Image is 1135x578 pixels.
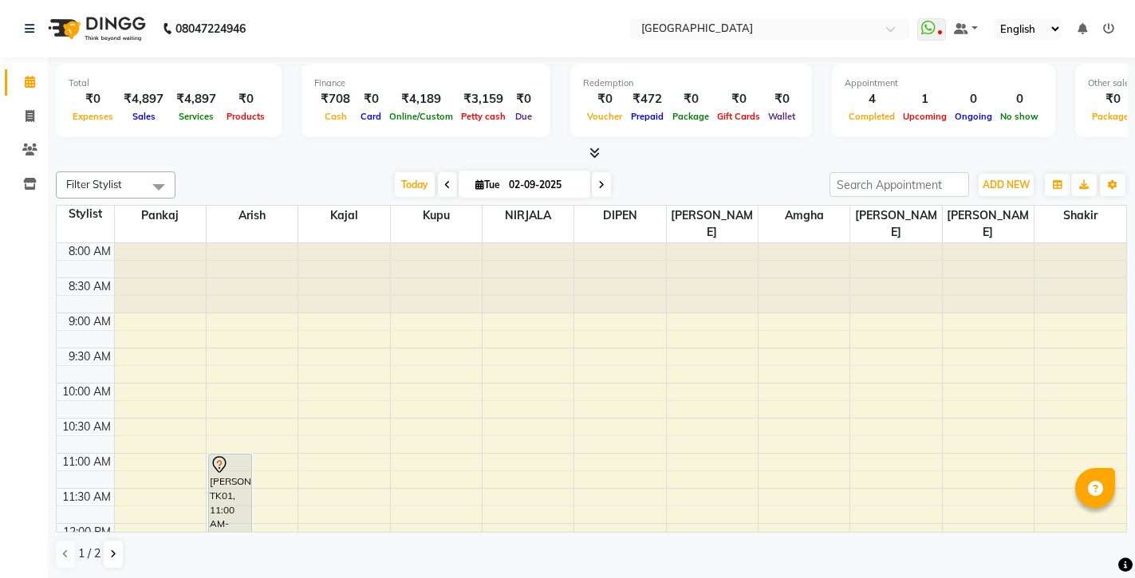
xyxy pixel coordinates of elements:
div: 0 [996,90,1042,108]
span: ADD NEW [983,179,1030,191]
div: Total [69,77,269,90]
div: ₹3,159 [457,90,510,108]
input: 2025-09-02 [504,173,584,197]
div: ₹0 [713,90,764,108]
div: Redemption [583,77,799,90]
span: Sales [128,111,160,122]
div: Stylist [57,206,114,222]
span: kupu [391,206,482,226]
div: ₹472 [626,90,668,108]
div: 10:30 AM [59,419,114,435]
span: Online/Custom [385,111,457,122]
div: 4 [845,90,899,108]
div: ₹4,897 [170,90,223,108]
span: Upcoming [899,111,951,122]
span: Voucher [583,111,626,122]
span: Cash [321,111,351,122]
span: Amgha [759,206,849,226]
span: [PERSON_NAME] [943,206,1034,242]
div: ₹0 [69,90,117,108]
span: Prepaid [627,111,668,122]
span: Petty cash [457,111,510,122]
span: Completed [845,111,899,122]
span: kajal [298,206,389,226]
div: 8:00 AM [65,243,114,260]
span: 1 / 2 [78,545,100,562]
div: ₹4,189 [385,90,457,108]
div: ₹0 [668,90,713,108]
span: DIPEN [574,206,665,226]
span: Services [175,111,218,122]
span: Products [223,111,269,122]
div: ₹0 [583,90,626,108]
img: logo [41,6,150,51]
div: 10:00 AM [59,383,114,400]
input: Search Appointment [830,172,969,197]
span: Package [668,111,713,122]
span: Wallet [764,111,799,122]
span: Due [511,111,536,122]
span: [PERSON_NAME] [667,206,758,242]
span: Shakir [1035,206,1126,226]
b: 08047224946 [175,6,246,51]
button: ADD NEW [979,174,1034,196]
span: Ongoing [951,111,996,122]
div: Appointment [845,77,1042,90]
span: Expenses [69,111,117,122]
div: Finance [314,77,538,90]
div: ₹0 [223,90,269,108]
span: No show [996,111,1042,122]
span: Pankaj [115,206,206,226]
div: 11:00 AM [59,454,114,470]
div: ₹708 [314,90,357,108]
span: Card [357,111,385,122]
span: Tue [471,179,504,191]
div: ₹0 [764,90,799,108]
div: ₹0 [510,90,538,108]
div: ₹0 [357,90,385,108]
div: 0 [951,90,996,108]
span: NIRJALA [483,206,573,226]
div: 1 [899,90,951,108]
div: 9:30 AM [65,348,114,365]
span: Gift Cards [713,111,764,122]
div: ₹4,897 [117,90,170,108]
span: Filter Stylist [66,178,122,191]
iframe: chat widget [1068,514,1119,562]
div: 12:00 PM [60,524,114,541]
div: 9:00 AM [65,313,114,330]
span: [PERSON_NAME] [850,206,941,242]
span: Arish [207,206,298,226]
div: 11:30 AM [59,489,114,505]
div: 8:30 AM [65,278,114,295]
span: Today [395,172,435,197]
